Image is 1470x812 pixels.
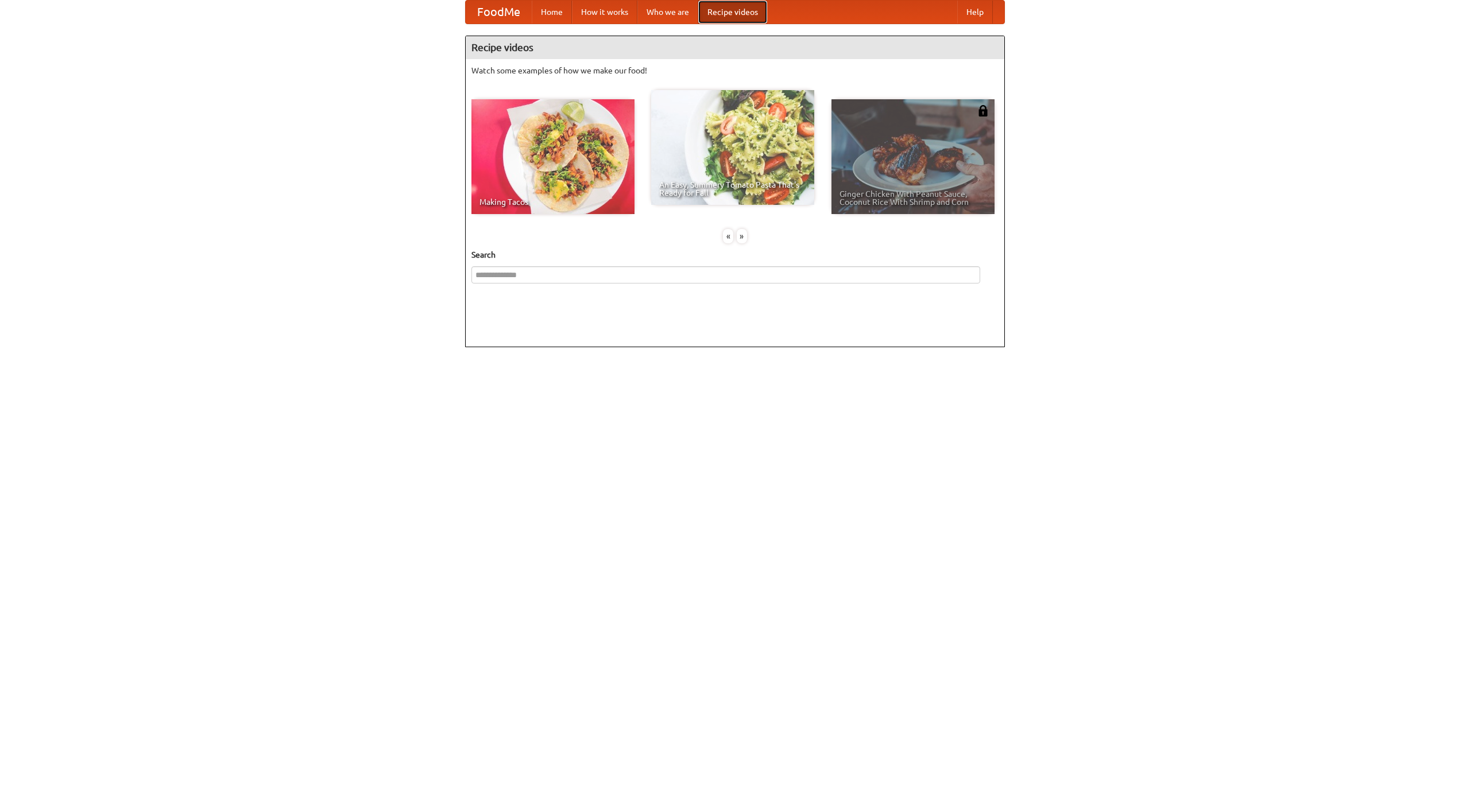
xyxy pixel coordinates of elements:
img: 483408.png [977,105,989,116]
a: Home [532,1,572,24]
p: Watch some examples of how we make our food! [471,65,999,76]
a: Help [957,1,993,24]
h4: Recipe videos [466,36,1004,59]
a: An Easy, Summery Tomato Pasta That's Ready for Fall [651,90,814,205]
span: Making Tacos [479,198,626,206]
a: How it works [572,1,637,24]
h5: Search [471,249,999,261]
a: FoodMe [466,1,532,24]
a: Making Tacos [471,99,635,214]
div: » [737,229,747,243]
a: Recipe videos [698,1,767,24]
a: Who we are [637,1,698,24]
div: « [723,229,733,243]
span: An Easy, Summery Tomato Pasta That's Ready for Fall [659,181,806,197]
